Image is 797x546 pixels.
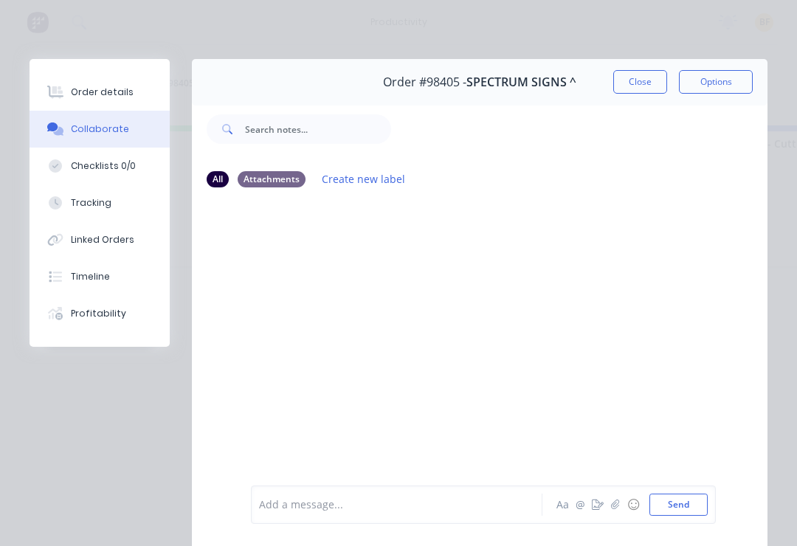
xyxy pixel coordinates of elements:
[571,496,589,514] button: @
[71,86,134,99] div: Order details
[71,233,134,246] div: Linked Orders
[30,111,170,148] button: Collaborate
[207,171,229,187] div: All
[30,148,170,184] button: Checklists 0/0
[30,74,170,111] button: Order details
[613,70,667,94] button: Close
[383,75,466,89] span: Order #98405 -
[466,75,576,89] span: SPECTRUM SIGNS ^
[71,122,129,136] div: Collaborate
[30,184,170,221] button: Tracking
[245,114,391,144] input: Search notes...
[624,496,642,514] button: ☺
[30,295,170,332] button: Profitability
[553,496,571,514] button: Aa
[30,258,170,295] button: Timeline
[71,196,111,210] div: Tracking
[649,494,708,516] button: Send
[71,307,126,320] div: Profitability
[679,70,753,94] button: Options
[314,169,413,189] button: Create new label
[30,221,170,258] button: Linked Orders
[238,171,306,187] div: Attachments
[71,159,136,173] div: Checklists 0/0
[71,270,110,283] div: Timeline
